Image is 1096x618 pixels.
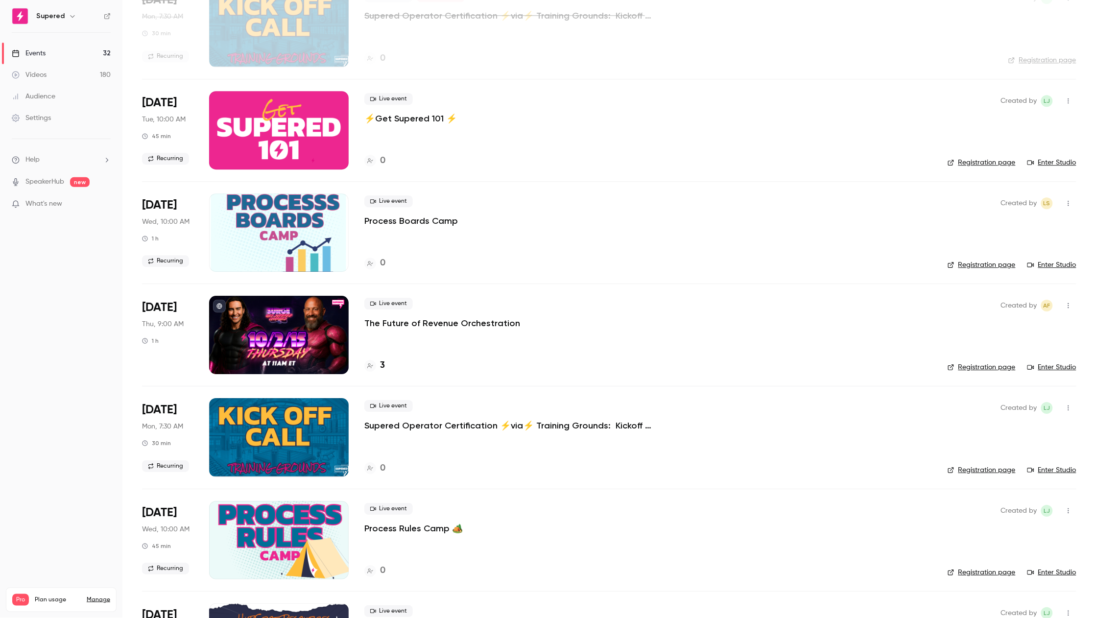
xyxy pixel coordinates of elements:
span: Live event [364,93,413,105]
div: Oct 20 Mon, 9:30 AM (America/New York) [142,398,193,476]
a: 0 [364,257,385,270]
span: Live event [364,605,413,617]
a: Supered Operator Certification ⚡️via⚡️ Training Grounds: Kickoff Call [364,420,658,431]
span: LJ [1044,402,1050,414]
div: 1 h [142,235,159,242]
span: Tue, 10:00 AM [142,115,186,124]
span: LJ [1044,95,1050,107]
span: LS [1044,197,1050,209]
a: 0 [364,564,385,577]
li: help-dropdown-opener [12,155,111,165]
div: 45 min [142,542,171,550]
span: Live event [364,298,413,309]
a: Enter Studio [1027,465,1076,475]
span: Recurring [142,460,189,472]
a: The Future of Revenue Orchestration [364,317,520,329]
span: Created by [1001,197,1037,209]
span: [DATE] [142,95,177,111]
span: Lindsay John [1041,95,1053,107]
a: Process Boards Camp [364,215,458,227]
a: 0 [364,462,385,475]
h4: 0 [380,257,385,270]
span: Created by [1001,505,1037,517]
a: 0 [364,154,385,167]
a: 3 [364,359,385,372]
span: new [70,177,90,187]
iframe: Noticeable Trigger [99,200,111,209]
img: Supered [12,8,28,24]
span: Recurring [142,153,189,165]
div: Audience [12,92,55,101]
span: Lindsey Smith [1041,197,1053,209]
a: Registration page [1008,55,1076,65]
span: Created by [1001,95,1037,107]
a: Registration page [948,362,1016,372]
a: Enter Studio [1027,260,1076,270]
a: Process Rules Camp 🏕️ [364,523,463,534]
span: [DATE] [142,402,177,418]
span: Live event [364,400,413,412]
span: Live event [364,195,413,207]
a: 0 [364,52,385,65]
a: Registration page [948,158,1016,167]
a: Registration page [948,568,1016,577]
span: Mon, 7:30 AM [142,422,183,431]
span: Help [25,155,40,165]
a: ⚡️Get Supered 101 ⚡️ [364,113,457,124]
span: What's new [25,199,62,209]
span: Created by [1001,300,1037,311]
span: Recurring [142,563,189,574]
span: Live event [364,503,413,515]
div: Events [12,48,46,58]
h4: 0 [380,154,385,167]
span: Recurring [142,50,189,62]
span: Mon, 7:30 AM [142,12,183,22]
span: Recurring [142,255,189,267]
div: Oct 22 Wed, 12:00 PM (America/New York) [142,501,193,579]
div: Oct 15 Wed, 10:00 AM (America/Denver) [142,193,193,272]
div: 30 min [142,29,171,37]
span: Pro [12,594,29,606]
h6: Supered [36,11,65,21]
div: Settings [12,113,51,123]
span: Created by [1001,402,1037,414]
span: Lindsay John [1041,402,1053,414]
span: [DATE] [142,505,177,521]
a: Manage [87,596,110,604]
span: AF [1044,300,1050,311]
div: Videos [12,70,47,80]
span: [DATE] [142,300,177,315]
span: [DATE] [142,197,177,213]
span: Ashley Freter [1041,300,1053,311]
h4: 0 [380,52,385,65]
a: Registration page [948,465,1016,475]
a: Supered Operator Certification ⚡️via⚡️ Training Grounds: Kickoff Call [364,10,658,22]
a: Registration page [948,260,1016,270]
span: Thu, 9:00 AM [142,319,184,329]
a: Enter Studio [1027,362,1076,372]
span: LJ [1044,505,1050,517]
h4: 0 [380,564,385,577]
a: SpeakerHub [25,177,64,187]
div: 1 h [142,337,159,345]
h4: 0 [380,462,385,475]
div: 30 min [142,439,171,447]
div: Oct 16 Thu, 11:00 AM (America/New York) [142,296,193,374]
a: Enter Studio [1027,568,1076,577]
span: Wed, 10:00 AM [142,524,190,534]
span: Lindsay John [1041,505,1053,517]
h4: 3 [380,359,385,372]
a: Enter Studio [1027,158,1076,167]
span: Wed, 10:00 AM [142,217,190,227]
div: Oct 14 Tue, 12:00 PM (America/New York) [142,91,193,169]
span: Plan usage [35,596,81,604]
div: 45 min [142,132,171,140]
